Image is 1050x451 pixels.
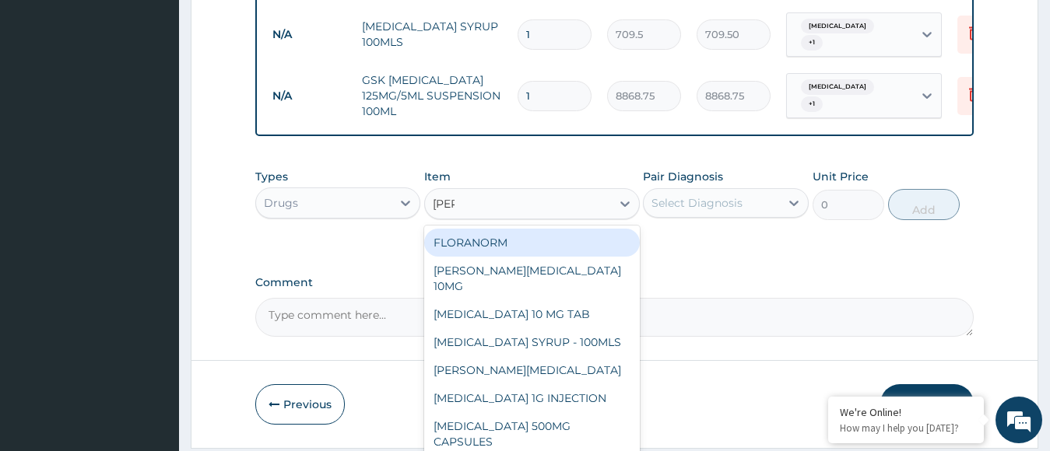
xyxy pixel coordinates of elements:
[265,20,354,49] td: N/A
[801,96,823,112] span: + 1
[424,328,640,356] div: [MEDICAL_DATA] SYRUP - 100MLS
[801,19,874,34] span: [MEDICAL_DATA]
[8,292,297,347] textarea: Type your message and hit 'Enter'
[354,65,510,127] td: GSK [MEDICAL_DATA] 125MG/5ML SUSPENSION 100ML
[840,421,972,435] p: How may I help you today?
[255,384,345,425] button: Previous
[424,384,640,412] div: [MEDICAL_DATA] 1G INJECTION
[643,169,723,184] label: Pair Diagnosis
[424,169,451,184] label: Item
[424,300,640,328] div: [MEDICAL_DATA] 10 MG TAB
[840,405,972,419] div: We're Online!
[265,82,354,110] td: N/A
[81,87,262,107] div: Chat with us now
[888,189,960,220] button: Add
[880,384,974,425] button: Submit
[813,169,869,184] label: Unit Price
[354,11,510,58] td: [MEDICAL_DATA] SYRUP 100MLS
[651,195,743,211] div: Select Diagnosis
[424,229,640,257] div: FLORANORM
[424,356,640,384] div: [PERSON_NAME][MEDICAL_DATA]
[424,257,640,300] div: [PERSON_NAME][MEDICAL_DATA] 10MG
[90,130,215,287] span: We're online!
[801,35,823,51] span: + 1
[255,8,293,45] div: Minimize live chat window
[255,170,288,184] label: Types
[29,78,63,117] img: d_794563401_company_1708531726252_794563401
[264,195,298,211] div: Drugs
[255,276,974,289] label: Comment
[801,79,874,95] span: [MEDICAL_DATA]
